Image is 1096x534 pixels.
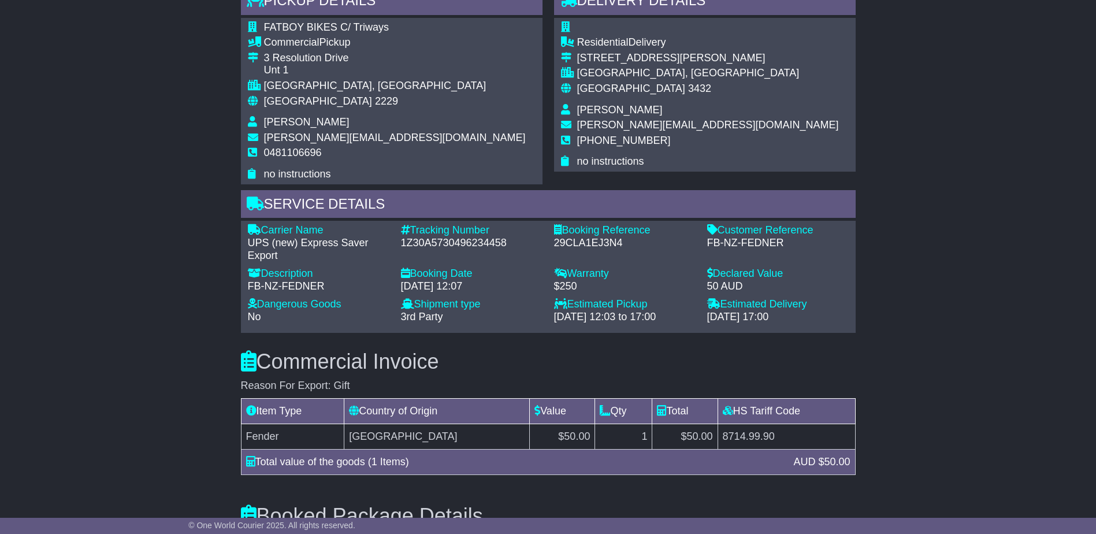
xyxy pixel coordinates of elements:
td: Qty [595,398,652,424]
h3: Booked Package Details [241,505,856,528]
span: [PHONE_NUMBER] [577,135,671,146]
span: no instructions [577,155,644,167]
div: 1Z30A5730496234458 [401,237,543,250]
span: [PERSON_NAME] [577,104,663,116]
div: [GEOGRAPHIC_DATA], [GEOGRAPHIC_DATA] [577,67,839,80]
div: $250 [554,280,696,293]
div: Shipment type [401,298,543,311]
h3: Commercial Invoice [241,350,856,373]
div: 3 Resolution Drive [264,52,526,65]
div: Customer Reference [707,224,849,237]
div: Delivery [577,36,839,49]
span: 3432 [688,83,711,94]
div: Dangerous Goods [248,298,389,311]
div: FB-NZ-FEDNER [248,280,389,293]
span: Commercial [264,36,319,48]
div: [DATE] 12:03 to 17:00 [554,311,696,324]
div: Tracking Number [401,224,543,237]
span: FATBOY BIKES C/ Triways [264,21,389,33]
div: AUD $50.00 [787,454,856,470]
span: No [248,311,261,322]
span: [PERSON_NAME][EMAIL_ADDRESS][DOMAIN_NAME] [264,132,526,143]
td: Total [652,398,718,424]
td: Country of Origin [344,398,530,424]
div: Total value of the goods (1 Items) [240,454,788,470]
td: 1 [595,424,652,449]
div: Warranty [554,268,696,280]
div: Description [248,268,389,280]
td: 8714.99.90 [718,424,855,449]
td: HS Tariff Code [718,398,855,424]
span: [GEOGRAPHIC_DATA] [577,83,685,94]
div: Pickup [264,36,526,49]
td: $50.00 [652,424,718,449]
span: 2229 [375,95,398,107]
div: Booking Reference [554,224,696,237]
span: 3rd Party [401,311,443,322]
td: [GEOGRAPHIC_DATA] [344,424,530,449]
div: FB-NZ-FEDNER [707,237,849,250]
span: Residential [577,36,629,48]
span: no instructions [264,168,331,180]
div: [DATE] 17:00 [707,311,849,324]
div: Carrier Name [248,224,389,237]
div: UPS (new) Express Saver Export [248,237,389,262]
td: $50.00 [530,424,595,449]
td: Value [530,398,595,424]
div: 50 AUD [707,280,849,293]
div: Declared Value [707,268,849,280]
div: Estimated Delivery [707,298,849,311]
span: 0481106696 [264,147,322,158]
span: [GEOGRAPHIC_DATA] [264,95,372,107]
div: Estimated Pickup [554,298,696,311]
td: Item Type [241,398,344,424]
div: Booking Date [401,268,543,280]
div: [DATE] 12:07 [401,280,543,293]
span: [PERSON_NAME] [264,116,350,128]
span: © One World Courier 2025. All rights reserved. [188,521,355,530]
td: Fender [241,424,344,449]
span: [PERSON_NAME][EMAIL_ADDRESS][DOMAIN_NAME] [577,119,839,131]
div: Service Details [241,190,856,221]
div: Reason For Export: Gift [241,380,856,392]
div: Unt 1 [264,64,526,77]
div: [STREET_ADDRESS][PERSON_NAME] [577,52,839,65]
div: [GEOGRAPHIC_DATA], [GEOGRAPHIC_DATA] [264,80,526,92]
div: 29CLA1EJ3N4 [554,237,696,250]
